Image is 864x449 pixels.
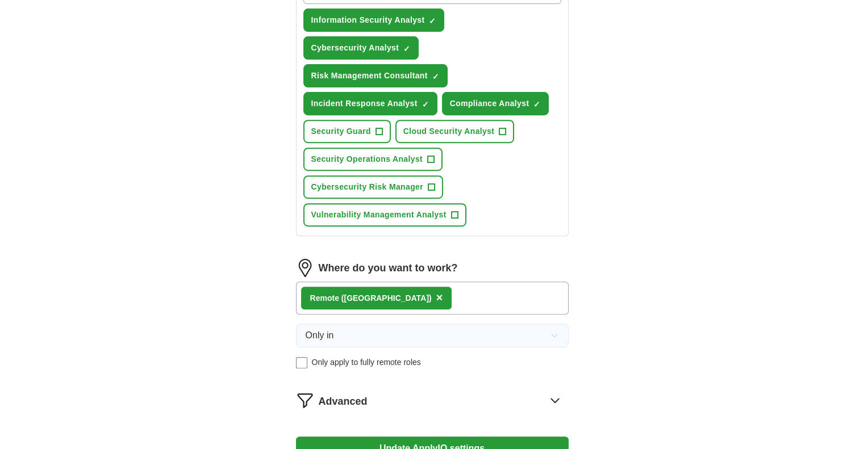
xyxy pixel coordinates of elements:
button: Cybersecurity Risk Manager [303,175,443,199]
span: Only in [306,329,334,342]
span: Compliance Analyst [450,98,529,110]
span: Only apply to fully remote roles [312,356,421,368]
img: filter [296,391,314,409]
button: Incident Response Analyst✓ [303,92,437,115]
button: Security Operations Analyst [303,148,443,171]
button: × [436,289,443,307]
button: Risk Management Consultant✓ [303,64,448,87]
button: Vulnerability Management Analyst [303,203,466,226]
span: Incident Response Analyst [311,98,418,110]
label: Where do you want to work? [319,261,458,276]
span: ✓ [533,100,540,109]
button: Security Guard [303,120,391,143]
span: Cybersecurity Risk Manager [311,181,423,193]
span: ✓ [422,100,429,109]
button: Compliance Analyst✓ [442,92,549,115]
span: Advanced [319,394,368,409]
span: ✓ [429,16,436,26]
span: Cloud Security Analyst [403,125,494,137]
span: Vulnerability Management Analyst [311,209,446,221]
span: ✓ [403,44,410,53]
button: Cybersecurity Analyst✓ [303,36,419,60]
img: location.png [296,259,314,277]
span: × [436,291,443,304]
span: Information Security Analyst [311,14,425,26]
span: Cybersecurity Analyst [311,42,399,54]
button: Only in [296,324,569,347]
button: Cloud Security Analyst [395,120,514,143]
button: Information Security Analyst✓ [303,9,445,32]
input: Only apply to fully remote roles [296,357,307,368]
span: Risk Management Consultant [311,70,428,82]
span: Security Guard [311,125,371,137]
span: Security Operations Analyst [311,153,423,165]
div: Remote ([GEOGRAPHIC_DATA]) [310,292,432,304]
span: ✓ [432,72,439,81]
